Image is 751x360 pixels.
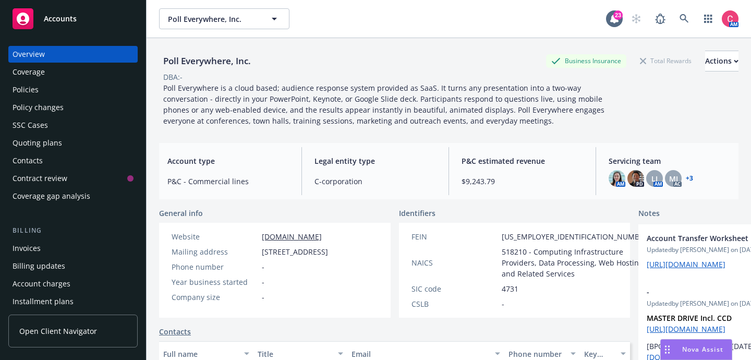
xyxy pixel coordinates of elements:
a: Coverage gap analysis [8,188,138,205]
div: Poll Everywhere, Inc. [159,54,255,68]
a: Start snowing [626,8,647,29]
a: Switch app [698,8,719,29]
button: Poll Everywhere, Inc. [159,8,289,29]
span: Account type [167,155,289,166]
span: - [502,298,504,309]
div: Phone number [508,349,564,359]
span: - [262,292,264,303]
div: CSLB [411,298,498,309]
span: P&C estimated revenue [462,155,583,166]
a: Policies [8,81,138,98]
div: Installment plans [13,293,74,310]
div: Quoting plans [13,135,62,151]
span: Identifiers [399,208,435,219]
div: Policies [13,81,39,98]
span: Accounts [44,15,77,23]
button: Actions [705,51,738,71]
a: Search [674,8,695,29]
span: 518210 - Computing Infrastructure Providers, Data Processing, Web Hosting, and Related Services [502,246,651,279]
a: SSC Cases [8,117,138,134]
span: [US_EMPLOYER_IDENTIFICATION_NUMBER] [502,231,651,242]
a: +3 [686,175,693,182]
span: [STREET_ADDRESS] [262,246,328,257]
div: Billing [8,225,138,236]
img: photo [609,170,625,187]
span: Open Client Navigator [19,326,97,337]
span: Nova Assist [682,345,723,354]
a: [URL][DOMAIN_NAME] [647,259,725,269]
span: Notes [638,208,660,220]
div: DBA: - [163,71,183,82]
span: MJ [669,173,678,184]
div: Coverage gap analysis [13,188,90,205]
div: Title [258,349,332,359]
a: [URL][DOMAIN_NAME] [647,324,725,334]
div: Coverage [13,64,45,80]
div: Overview [13,46,45,63]
div: Business Insurance [546,54,626,67]
span: - [262,277,264,287]
div: Key contact [584,349,614,359]
div: 23 [613,10,623,20]
div: Contacts [13,152,43,169]
strong: MASTER DRIVE Incl. CCD [647,313,732,323]
span: Poll Everywhere, Inc. [168,14,258,25]
img: photo [722,10,738,27]
a: Quoting plans [8,135,138,151]
span: Legal entity type [314,155,436,166]
a: [DOMAIN_NAME] [262,232,322,242]
img: photo [627,170,644,187]
a: Contract review [8,170,138,187]
div: Account charges [13,275,70,292]
a: Overview [8,46,138,63]
a: Contacts [8,152,138,169]
button: Nova Assist [660,339,732,360]
a: Invoices [8,240,138,257]
div: Drag to move [661,340,674,359]
div: Billing updates [13,258,65,274]
span: C-corporation [314,176,436,187]
a: Accounts [8,4,138,33]
div: Year business started [172,277,258,287]
a: Installment plans [8,293,138,310]
div: Total Rewards [635,54,697,67]
span: - [262,261,264,272]
div: Invoices [13,240,41,257]
div: Policy changes [13,99,64,116]
div: Phone number [172,261,258,272]
div: Company size [172,292,258,303]
a: Contacts [159,326,191,337]
a: Coverage [8,64,138,80]
div: FEIN [411,231,498,242]
a: Account charges [8,275,138,292]
a: Billing updates [8,258,138,274]
div: Email [352,349,489,359]
div: Full name [163,349,238,359]
div: SIC code [411,283,498,294]
div: Website [172,231,258,242]
span: P&C - Commercial lines [167,176,289,187]
div: NAICS [411,257,498,268]
span: 4731 [502,283,518,294]
a: Policy changes [8,99,138,116]
div: Contract review [13,170,67,187]
span: General info [159,208,203,219]
div: Mailing address [172,246,258,257]
span: Poll Everywhere is a cloud based; audience response system provided as SaaS. It turns any present... [163,83,607,126]
span: Servicing team [609,155,730,166]
a: Report a Bug [650,8,671,29]
span: $9,243.79 [462,176,583,187]
div: SSC Cases [13,117,48,134]
span: LI [651,173,658,184]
